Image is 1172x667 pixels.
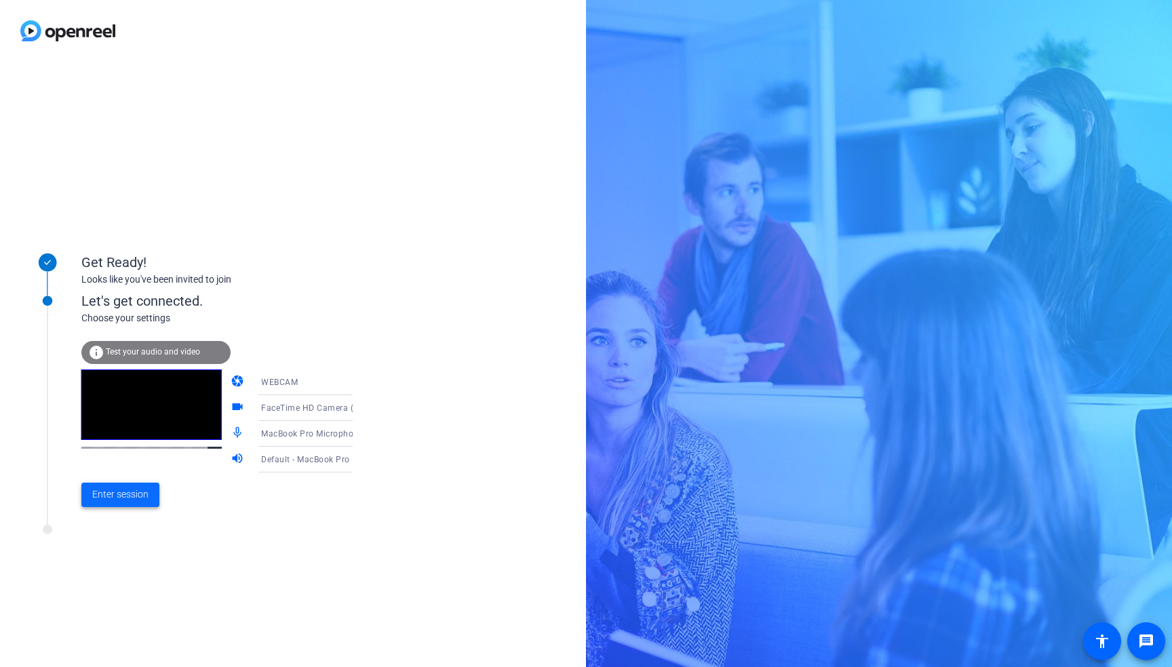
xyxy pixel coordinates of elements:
span: MacBook Pro Microphone (Built-in) [261,428,399,439]
div: Get Ready! [81,252,353,272]
span: Default - MacBook Pro Speakers (Built-in) [261,453,425,464]
span: FaceTime HD Camera (3A71:F4B5) [261,402,400,413]
mat-icon: camera [231,374,247,390]
mat-icon: volume_up [231,451,247,468]
div: Choose your settings [81,311,380,325]
span: WEBCAM [261,378,298,387]
mat-icon: mic_none [231,426,247,442]
button: Enter session [81,483,159,507]
div: Looks like you've been invited to join [81,272,353,287]
mat-icon: videocam [231,400,247,416]
div: Let's get connected. [81,291,380,311]
mat-icon: info [88,344,104,361]
span: Test your audio and video [106,347,200,357]
mat-icon: accessibility [1094,633,1110,649]
span: Enter session [92,487,149,502]
mat-icon: message [1138,633,1154,649]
